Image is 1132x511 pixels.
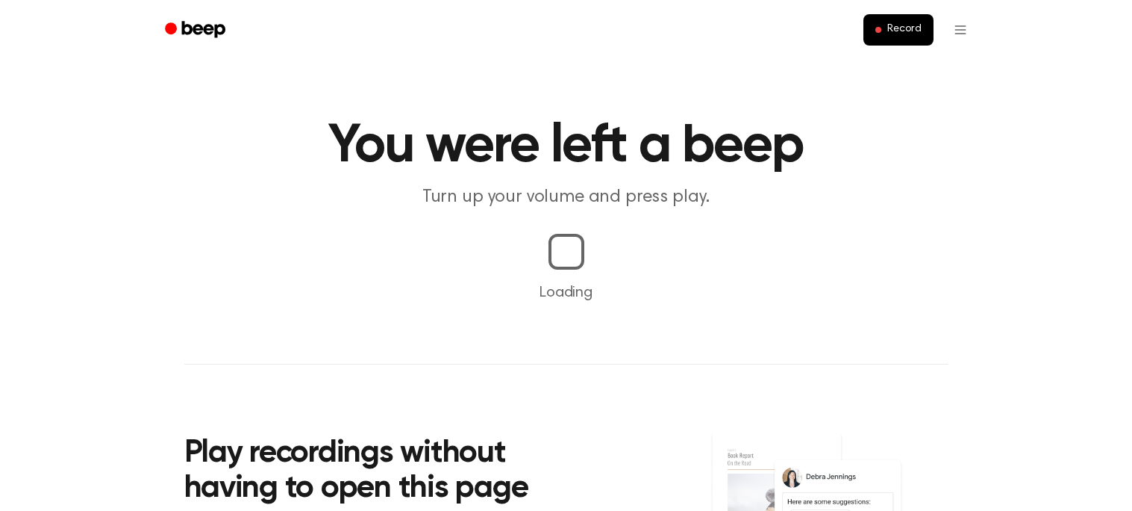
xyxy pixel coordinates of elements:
span: Record [887,23,921,37]
button: Open menu [942,12,978,48]
h1: You were left a beep [184,120,948,173]
p: Turn up your volume and press play. [280,185,853,210]
p: Loading [18,282,1114,304]
h2: Play recordings without having to open this page [184,436,587,507]
button: Record [863,14,933,46]
a: Beep [154,16,239,45]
